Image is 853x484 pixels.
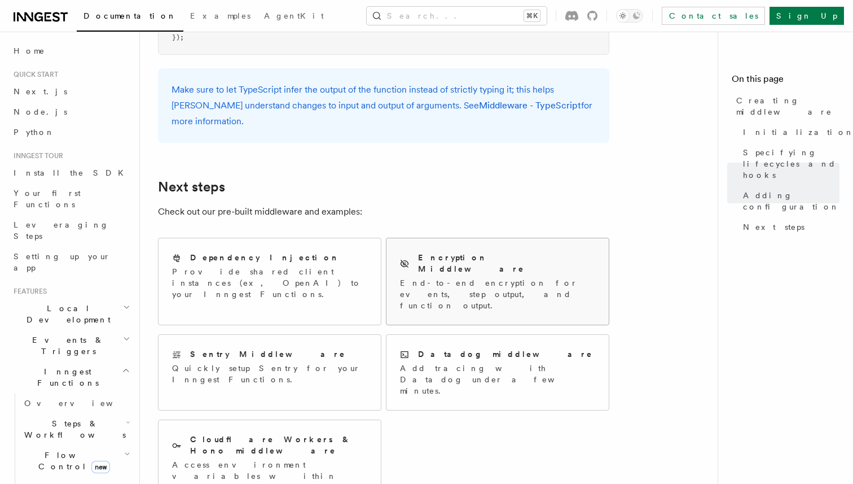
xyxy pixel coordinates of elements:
[736,95,839,117] span: Creating middleware
[14,107,67,116] span: Node.js
[9,163,133,183] a: Install the SDK
[386,334,609,411] a: Datadog middlewareAdd tracing with Datadog under a few minutes.
[190,348,346,360] h2: Sentry Middleware
[9,298,133,330] button: Local Development
[14,45,45,56] span: Home
[770,7,844,25] a: Sign Up
[14,189,81,209] span: Your first Functions
[190,434,367,456] h2: Cloudflare Workers & Hono middleware
[738,122,839,142] a: Initialization
[9,330,133,361] button: Events & Triggers
[479,100,581,111] a: Middleware - TypeScript
[9,70,58,79] span: Quick start
[172,363,367,385] p: Quickly setup Sentry for your Inngest Functions.
[9,215,133,246] a: Leveraging Steps
[20,450,124,472] span: Flow Control
[524,10,540,21] kbd: ⌘K
[367,7,547,25] button: Search...⌘K
[400,363,595,396] p: Add tracing with Datadog under a few minutes.
[662,7,765,25] a: Contact sales
[9,361,133,393] button: Inngest Functions
[738,217,839,237] a: Next steps
[77,3,183,32] a: Documentation
[24,399,140,408] span: Overview
[9,303,123,325] span: Local Development
[9,122,133,142] a: Python
[9,246,133,278] a: Setting up your app
[83,11,177,20] span: Documentation
[183,3,257,30] a: Examples
[9,102,133,122] a: Node.js
[9,151,63,160] span: Inngest tour
[743,147,839,181] span: Specifying lifecycles and hooks
[14,168,130,177] span: Install the SDK
[172,82,596,129] p: Make sure to let TypeScript infer the output of the function instead of strictly typing it; this ...
[9,183,133,215] a: Your first Functions
[9,366,122,389] span: Inngest Functions
[386,238,609,325] a: Encryption MiddlewareEnd-to-end encryption for events, step output, and function output.
[158,238,381,325] a: Dependency InjectionProvide shared client instances (ex, OpenAI) to your Inngest Functions.
[20,413,133,445] button: Steps & Workflows
[91,461,110,473] span: new
[14,87,67,96] span: Next.js
[418,348,593,360] h2: Datadog middleware
[9,334,123,357] span: Events & Triggers
[14,128,55,137] span: Python
[400,277,595,311] p: End-to-end encryption for events, step output, and function output.
[190,11,250,20] span: Examples
[14,220,109,241] span: Leveraging Steps
[172,266,367,300] p: Provide shared client instances (ex, OpenAI) to your Inngest Functions.
[9,287,47,296] span: Features
[20,445,133,477] button: Flow Controlnew
[257,3,331,30] a: AgentKit
[158,204,609,220] p: Check out our pre-built middleware and examples:
[20,418,126,441] span: Steps & Workflows
[732,72,839,90] h4: On this page
[616,9,643,23] button: Toggle dark mode
[172,33,184,41] span: });
[418,252,595,274] h2: Encryption Middleware
[732,90,839,122] a: Creating middleware
[158,179,225,195] a: Next steps
[14,252,111,272] span: Setting up your app
[743,190,839,212] span: Adding configuration
[9,81,133,102] a: Next.js
[190,252,340,263] h2: Dependency Injection
[738,185,839,217] a: Adding configuration
[264,11,324,20] span: AgentKit
[738,142,839,185] a: Specifying lifecycles and hooks
[20,393,133,413] a: Overview
[9,41,133,61] a: Home
[743,221,804,233] span: Next steps
[158,334,381,411] a: Sentry MiddlewareQuickly setup Sentry for your Inngest Functions.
